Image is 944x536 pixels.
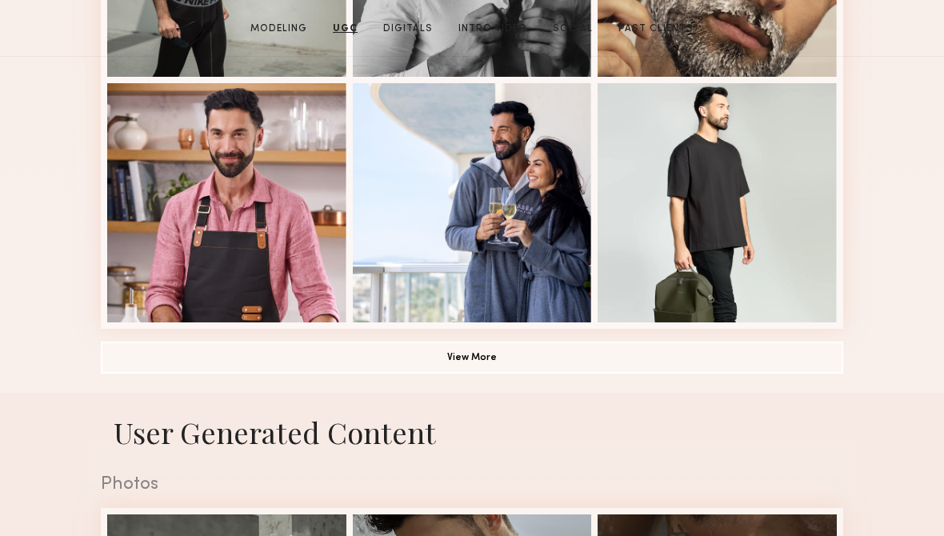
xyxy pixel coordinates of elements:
[101,342,843,374] button: View More
[377,22,439,36] a: Digitals
[546,22,599,36] a: Social
[612,22,700,36] a: Past Clients
[326,22,364,36] a: UGC
[452,22,534,36] a: Intro Video
[101,475,843,494] div: Photos
[244,22,314,36] a: Modeling
[88,412,856,451] h1: User Generated Content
